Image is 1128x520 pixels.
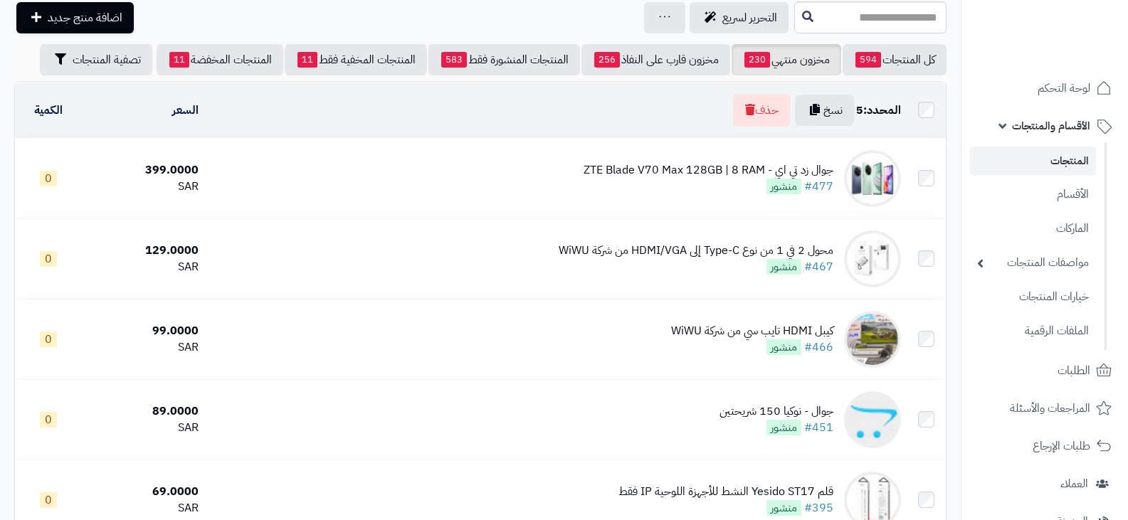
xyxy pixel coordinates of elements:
span: 11 [297,52,317,68]
a: خيارات المنتجات [970,282,1096,312]
a: الملفات الرقمية [970,316,1096,346]
span: 11 [169,52,189,68]
a: الطلبات [970,354,1119,388]
span: منشور [766,179,801,194]
div: 89.0000 [88,403,199,420]
a: لوحة التحكم [970,71,1119,105]
img: logo-2.png [1031,35,1114,65]
a: المنتجات [970,147,1096,176]
a: #451 [804,419,833,436]
a: اضافة منتج جديد [16,2,134,33]
div: SAR [88,179,199,195]
a: كل المنتجات594 [843,44,947,75]
a: مواصفات المنتجات [970,248,1096,278]
span: لوحة التحكم [1038,78,1090,98]
div: 129.0000 [88,243,199,259]
div: SAR [88,339,199,356]
span: منشور [766,339,801,355]
a: مخزون قارب على النفاذ256 [581,44,730,75]
span: 0 [40,331,57,347]
a: #395 [804,499,833,516]
a: الماركات [970,213,1096,244]
div: محول 2 في 1 من نوع Type-C إلى HDMI/VGA من شركة WiWU [559,243,833,259]
a: #466 [804,339,833,356]
div: SAR [88,500,199,516]
img: جوال - نوكيا 150 شريحتين [844,391,901,448]
img: جوال زد تي اي - ZTE Blade V70 Max 128GB | 8 RAM [844,150,901,207]
span: منشور [766,500,801,516]
span: 0 [40,412,57,428]
span: 594 [855,52,881,68]
span: 5 [856,102,863,119]
a: الأقسام [970,179,1096,210]
div: SAR [88,420,199,436]
a: العملاء [970,467,1119,501]
span: التحرير لسريع [722,9,777,26]
a: مخزون منتهي230 [732,44,841,75]
a: المنتجات المخفية فقط11 [285,44,427,75]
a: السعر [172,102,199,119]
div: المحدد: [856,102,901,119]
div: 69.0000 [88,484,199,500]
div: 399.0000 [88,162,199,179]
span: تصفية المنتجات [73,51,141,68]
span: 0 [40,492,57,508]
span: العملاء [1060,474,1088,494]
div: 99.0000 [88,323,199,339]
div: قلم Yesido ST17 النشط للأجهزة اللوحية IP فقط [618,484,833,500]
a: المنتجات المخفضة11 [157,44,283,75]
div: كيبل HDMI تايب سي من شركة WiWU [671,323,833,339]
a: التحرير لسريع [690,2,789,33]
button: تصفية المنتجات [40,44,152,75]
span: منشور [766,259,801,275]
button: نسخ [795,95,854,126]
img: كيبل HDMI تايب سي من شركة WiWU [844,311,901,368]
span: 583 [441,52,467,68]
span: 0 [40,251,57,267]
span: الأقسام والمنتجات [1012,116,1090,136]
a: طلبات الإرجاع [970,429,1119,463]
button: حذف [733,94,791,127]
span: 256 [594,52,620,68]
span: طلبات الإرجاع [1033,436,1090,456]
a: الكمية [34,102,63,119]
span: المراجعات والأسئلة [1010,398,1090,418]
span: اضافة منتج جديد [48,9,122,26]
a: المراجعات والأسئلة [970,391,1119,425]
span: منشور [766,420,801,435]
a: المنتجات المنشورة فقط583 [428,44,580,75]
span: 230 [744,52,770,68]
span: الطلبات [1058,361,1090,381]
span: 0 [40,171,57,186]
a: #477 [804,178,833,195]
img: محول 2 في 1 من نوع Type-C إلى HDMI/VGA من شركة WiWU [844,230,901,287]
div: جوال زد تي اي - ZTE Blade V70 Max 128GB | 8 RAM [584,162,833,179]
div: جوال - نوكيا 150 شريحتين [720,403,833,420]
div: SAR [88,259,199,275]
a: #467 [804,258,833,275]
